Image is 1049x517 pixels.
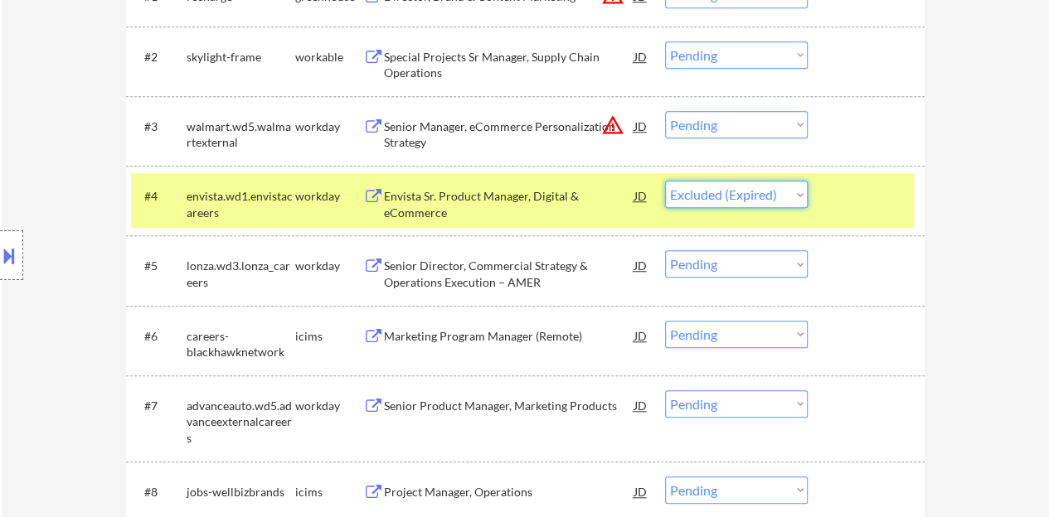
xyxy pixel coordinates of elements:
div: JD [633,390,649,420]
div: JD [633,181,649,210]
div: workday [295,118,363,135]
div: JD [633,476,649,506]
div: icims [295,484,363,500]
div: Envista Sr. Product Manager, Digital & eCommerce [384,188,634,220]
div: Senior Manager, eCommerce Personalization Strategy [384,118,634,151]
div: workday [295,188,363,205]
div: JD [633,111,649,141]
div: Marketing Program Manager (Remote) [384,328,634,345]
div: JD [633,321,649,350]
div: Special Projects Sr Manager, Supply Chain Operations [384,49,634,81]
div: advanceauto.wd5.advanceexternalcareers [187,398,295,447]
div: workday [295,398,363,414]
div: Senior Director, Commercial Strategy & Operations Execution – AMER [384,258,634,290]
div: Project Manager, Operations [384,484,634,500]
div: workable [295,49,363,65]
div: skylight-frame [187,49,295,65]
div: JD [633,250,649,280]
button: warning_amber [601,114,624,137]
div: jobs-wellbizbrands [187,484,295,500]
div: icims [295,328,363,345]
div: JD [633,41,649,71]
div: #8 [144,484,173,500]
div: workday [295,258,363,274]
div: #2 [144,49,173,65]
div: Senior Product Manager, Marketing Products [384,398,634,414]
